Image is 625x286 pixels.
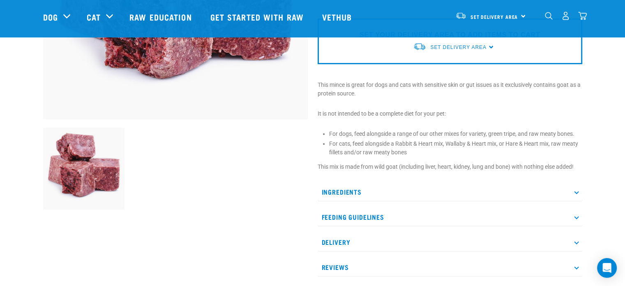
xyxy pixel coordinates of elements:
a: Cat [87,11,101,23]
li: For dogs, feed alongside a range of our other mixes for variety, green tripe, and raw meaty bones. [329,130,582,138]
img: van-moving.png [455,12,466,19]
img: home-icon-1@2x.png [545,12,553,20]
img: van-moving.png [413,42,426,51]
a: Vethub [314,0,362,33]
p: This mix is made from wild goat (including liver, heart, kidney, lung and bone) with nothing else... [318,163,582,171]
span: Set Delivery Area [430,44,486,50]
img: user.png [561,12,570,20]
p: It is not intended to be a complete diet for your pet: [318,109,582,118]
p: Feeding Guidelines [318,208,582,226]
img: 1077 Wild Goat Mince 01 [43,128,125,209]
p: Ingredients [318,183,582,201]
p: This mince is great for dogs and cats with sensitive skin or gut issues as it exclusively contain... [318,81,582,98]
div: Open Intercom Messenger [597,258,617,278]
li: For cats, feed alongside a Rabbit & Heart mix, Wallaby & Heart mix, or Hare & Heart mix, raw meat... [329,140,582,157]
img: home-icon@2x.png [578,12,587,20]
p: Delivery [318,233,582,251]
p: Reviews [318,258,582,277]
a: Dog [43,11,58,23]
span: Set Delivery Area [470,15,518,18]
a: Raw Education [121,0,202,33]
a: Get started with Raw [202,0,314,33]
